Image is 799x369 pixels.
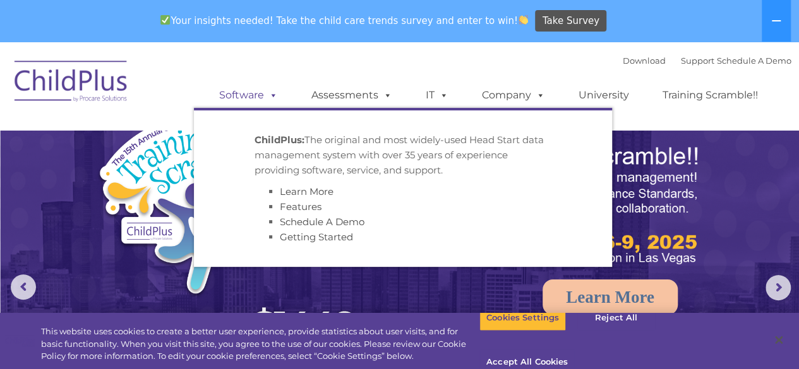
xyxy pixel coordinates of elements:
a: Software [207,83,291,108]
font: | [623,56,791,66]
a: Learn More [280,185,333,197]
span: Your insights needed! Take the child care trends survey and enter to win! [155,8,534,33]
span: Last name [176,83,214,93]
p: The original and most widely-used Head Start data management system with over 35 years of experie... [255,132,551,178]
button: Reject All [577,305,656,331]
a: Support [681,56,714,66]
a: Assessments [299,83,405,108]
a: Schedule A Demo [717,56,791,66]
a: Company [469,83,558,108]
span: Phone number [176,135,229,144]
img: 👏 [519,15,528,25]
a: IT [413,83,461,108]
strong: ChildPlus: [255,134,304,146]
div: This website uses cookies to create a better user experience, provide statistics about user visit... [41,325,479,363]
a: Learn More [543,279,678,315]
span: Take Survey [543,10,599,32]
a: Schedule A Demo [280,216,364,228]
img: ✅ [160,15,170,25]
a: Getting Started [280,231,353,243]
img: ChildPlus by Procare Solutions [8,52,135,115]
a: University [566,83,642,108]
button: Cookies Settings [479,305,566,331]
a: Download [623,56,666,66]
button: Close [765,326,793,354]
a: Training Scramble!! [650,83,771,108]
a: Take Survey [535,10,606,32]
a: Features [280,201,321,213]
